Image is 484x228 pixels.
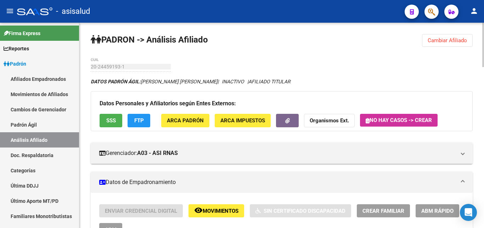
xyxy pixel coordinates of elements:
[460,204,477,221] div: Open Intercom Messenger
[194,206,203,215] mat-icon: remove_red_eye
[310,118,349,124] strong: Organismos Ext.
[4,45,29,52] span: Reportes
[421,208,454,214] span: ABM Rápido
[357,204,410,217] button: Crear Familiar
[416,204,459,217] button: ABM Rápido
[203,208,238,214] span: Movimientos
[6,7,14,15] mat-icon: menu
[134,118,144,124] span: FTP
[99,178,456,186] mat-panel-title: Datos de Empadronamiento
[188,204,244,217] button: Movimientos
[220,118,265,124] span: ARCA Impuestos
[56,4,90,19] span: - asisalud
[161,114,209,127] button: ARCA Padrón
[100,114,122,127] button: SSS
[106,118,116,124] span: SSS
[137,149,178,157] strong: A03 - ASI RNAS
[422,34,473,47] button: Cambiar Afiliado
[428,37,467,44] span: Cambiar Afiliado
[248,79,291,84] span: AFILIADO TITULAR
[91,172,473,193] mat-expansion-panel-header: Datos de Empadronamiento
[4,29,40,37] span: Firma Express
[99,204,183,217] button: Enviar Credencial Digital
[362,208,404,214] span: Crear Familiar
[304,114,355,127] button: Organismos Ext.
[366,117,432,123] span: No hay casos -> Crear
[105,208,177,214] span: Enviar Credencial Digital
[167,118,204,124] span: ARCA Padrón
[91,79,141,84] strong: DATOS PADRÓN ÁGIL:
[250,204,351,217] button: Sin Certificado Discapacidad
[91,79,291,84] i: | INACTIVO |
[4,60,26,68] span: Padrón
[128,114,150,127] button: FTP
[91,143,473,164] mat-expansion-panel-header: Gerenciador:A03 - ASI RNAS
[360,114,438,127] button: No hay casos -> Crear
[100,99,464,109] h3: Datos Personales y Afiliatorios según Entes Externos:
[99,149,456,157] mat-panel-title: Gerenciador:
[215,114,271,127] button: ARCA Impuestos
[470,7,478,15] mat-icon: person
[264,208,345,214] span: Sin Certificado Discapacidad
[91,79,218,84] span: [PERSON_NAME] [PERSON_NAME]
[91,35,208,45] strong: PADRON -> Análisis Afiliado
